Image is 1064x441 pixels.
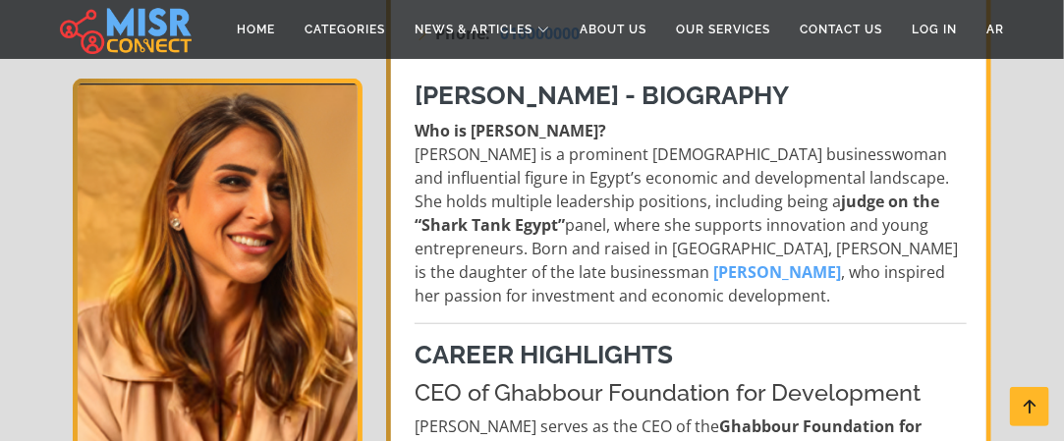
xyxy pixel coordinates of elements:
[972,11,1019,48] a: AR
[785,11,897,48] a: Contact Us
[290,11,400,48] a: Categories
[415,81,967,111] h3: [PERSON_NAME] - Biography
[661,11,785,48] a: Our Services
[415,119,967,307] p: [PERSON_NAME] is a prominent [DEMOGRAPHIC_DATA] businesswoman and influential figure in Egypt’s e...
[222,11,290,48] a: Home
[415,191,939,236] strong: judge on the “Shark Tank Egypt”
[897,11,972,48] a: Log in
[415,340,967,370] h3: Career Highlights
[415,120,606,141] strong: Who is [PERSON_NAME]?
[709,261,841,283] a: [PERSON_NAME]
[415,379,967,407] h4: CEO of Ghabbour Foundation for Development
[415,21,532,38] span: News & Articles
[60,5,192,54] img: main.misr_connect
[713,261,841,283] strong: [PERSON_NAME]
[400,11,565,48] a: News & Articles
[565,11,661,48] a: About Us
